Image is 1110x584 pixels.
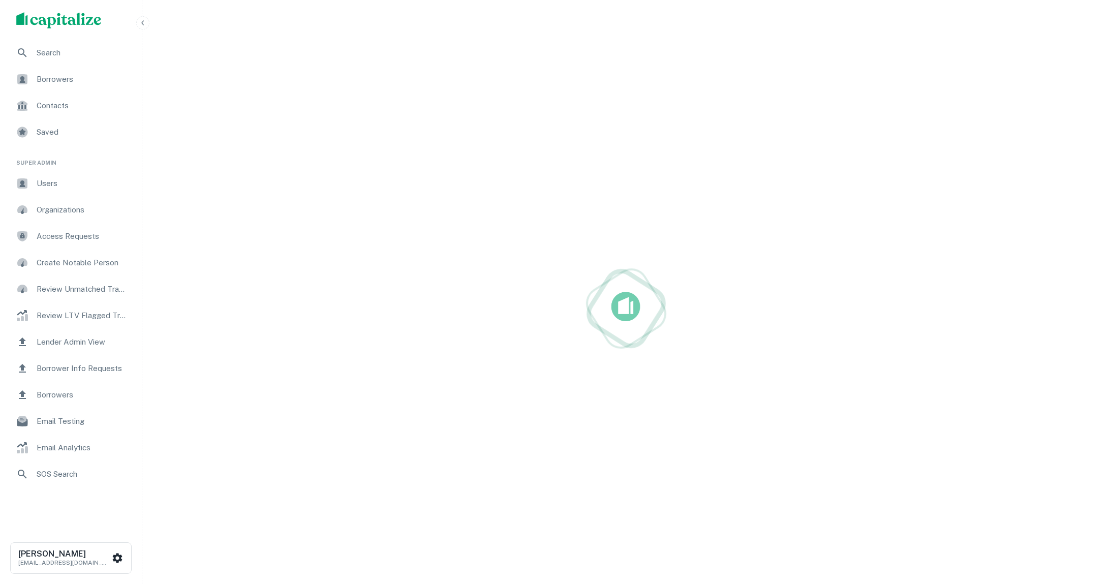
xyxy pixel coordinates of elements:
[8,436,134,460] a: Email Analytics
[8,356,134,381] a: Borrower Info Requests
[37,204,128,216] span: Organizations
[8,462,134,486] a: SOS Search
[37,389,128,401] span: Borrowers
[8,94,134,118] a: Contacts
[8,409,134,434] a: Email Testing
[37,257,128,269] span: Create Notable Person
[8,224,134,249] a: Access Requests
[18,558,110,567] p: [EMAIL_ADDRESS][DOMAIN_NAME]
[37,177,128,190] span: Users
[37,73,128,85] span: Borrowers
[16,12,102,28] img: capitalize-logo.png
[8,251,134,275] a: Create Notable Person
[37,126,128,138] span: Saved
[8,277,134,301] a: Review Unmatched Transactions
[8,41,134,65] a: Search
[37,468,128,480] span: SOS Search
[8,303,134,328] a: Review LTV Flagged Transactions
[18,550,110,558] h6: [PERSON_NAME]
[37,415,128,427] span: Email Testing
[8,120,134,144] a: Saved
[1059,503,1110,551] iframe: Chat Widget
[37,442,128,454] span: Email Analytics
[8,383,134,407] a: Borrowers
[37,310,128,322] span: Review LTV Flagged Transactions
[37,47,128,59] span: Search
[37,362,128,375] span: Borrower Info Requests
[8,146,134,171] li: Super Admin
[37,100,128,112] span: Contacts
[8,171,134,196] a: Users
[8,330,134,354] a: Lender Admin View
[10,542,132,574] button: [PERSON_NAME][EMAIL_ADDRESS][DOMAIN_NAME]
[37,336,128,348] span: Lender Admin View
[8,198,134,222] a: Organizations
[37,283,128,295] span: Review Unmatched Transactions
[8,67,134,91] a: Borrowers
[37,230,128,242] span: Access Requests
